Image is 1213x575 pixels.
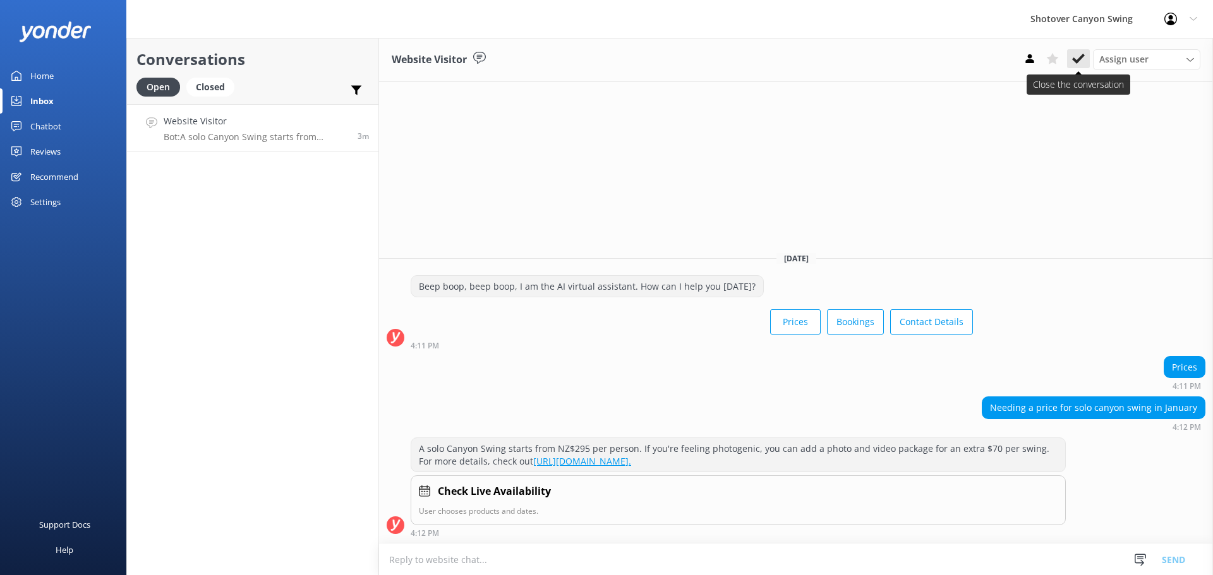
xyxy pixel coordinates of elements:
div: Sep 16 2025 04:12pm (UTC +12:00) Pacific/Auckland [982,422,1205,431]
div: Prices [1164,357,1205,378]
div: Open [136,78,180,97]
p: Bot: A solo Canyon Swing starts from NZ$295 per person. If you're feeling photogenic, you can add... [164,131,348,143]
h3: Website Visitor [392,52,467,68]
h4: Check Live Availability [438,483,551,500]
span: Assign user [1099,52,1149,66]
a: Website VisitorBot:A solo Canyon Swing starts from NZ$295 per person. If you're feeling photogeni... [127,104,378,151]
a: Closed [186,80,241,93]
img: yonder-white-logo.png [19,21,92,42]
div: Chatbot [30,114,61,139]
button: Contact Details [890,309,973,335]
h2: Conversations [136,47,369,71]
div: Inbox [30,88,54,114]
div: Support Docs [39,512,90,537]
button: Bookings [827,309,884,335]
strong: 4:12 PM [1173,424,1201,431]
div: Sep 16 2025 04:12pm (UTC +12:00) Pacific/Auckland [411,528,1066,537]
div: Help [56,537,73,562]
div: Assign User [1093,49,1200,69]
a: [URL][DOMAIN_NAME]. [533,455,631,467]
strong: 4:12 PM [411,530,439,537]
div: Sep 16 2025 04:11pm (UTC +12:00) Pacific/Auckland [1164,381,1205,390]
div: Closed [186,78,234,97]
div: Reviews [30,139,61,164]
div: Settings [30,189,61,215]
strong: 4:11 PM [1173,382,1201,390]
span: Sep 16 2025 04:12pm (UTC +12:00) Pacific/Auckland [358,131,369,141]
p: User chooses products and dates. [419,505,1058,517]
div: A solo Canyon Swing starts from NZ$295 per person. If you're feeling photogenic, you can add a ph... [411,438,1065,471]
span: [DATE] [776,253,816,264]
div: Sep 16 2025 04:11pm (UTC +12:00) Pacific/Auckland [411,341,973,350]
div: Recommend [30,164,78,189]
strong: 4:11 PM [411,342,439,350]
div: Beep boop, beep boop, I am the AI virtual assistant. How can I help you [DATE]? [411,276,763,297]
div: Home [30,63,54,88]
button: Prices [770,309,821,335]
a: Open [136,80,186,93]
h4: Website Visitor [164,114,348,128]
div: Needing a price for solo canyon swing in January [982,397,1205,418]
